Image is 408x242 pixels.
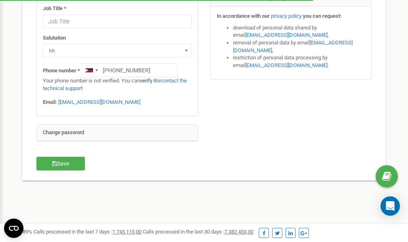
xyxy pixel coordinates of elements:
[4,219,23,238] button: Open CMP widget
[217,13,270,19] strong: In accordance with our
[82,64,100,77] div: Telephone country code
[233,54,366,69] li: restriction of personal data processing by email .
[37,125,198,141] div: Change password
[245,62,328,68] a: [EMAIL_ADDRESS][DOMAIN_NAME]
[43,67,80,75] label: Phone number *
[271,13,302,19] a: privacy policy
[36,157,85,170] button: Save
[43,44,192,57] span: Mr.
[143,229,254,235] span: Calls processed in the last 30 days :
[303,13,342,19] strong: you can request:
[233,24,366,39] li: download of personal data shared by email ,
[43,15,192,28] input: Job Title
[112,229,142,235] u: 1 745 115,00
[233,40,353,53] a: [EMAIL_ADDRESS][DOMAIN_NAME]
[43,77,192,92] p: Your phone number is not verified. You can or
[224,229,254,235] u: 7 382 453,00
[43,5,66,13] label: Job Title *
[34,229,142,235] span: Calls processed in the last 7 days :
[43,99,57,105] strong: Email:
[140,78,156,84] a: verify it
[43,34,66,42] label: Salutation
[43,78,187,91] a: contact the technical support
[381,196,400,216] div: Open Intercom Messenger
[245,32,328,38] a: [EMAIL_ADDRESS][DOMAIN_NAME]
[58,99,140,105] a: [EMAIL_ADDRESS][DOMAIN_NAME]
[81,63,178,77] input: +1-800-555-55-55
[233,39,366,54] li: removal of personal data by email ,
[46,45,189,57] span: Mr.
